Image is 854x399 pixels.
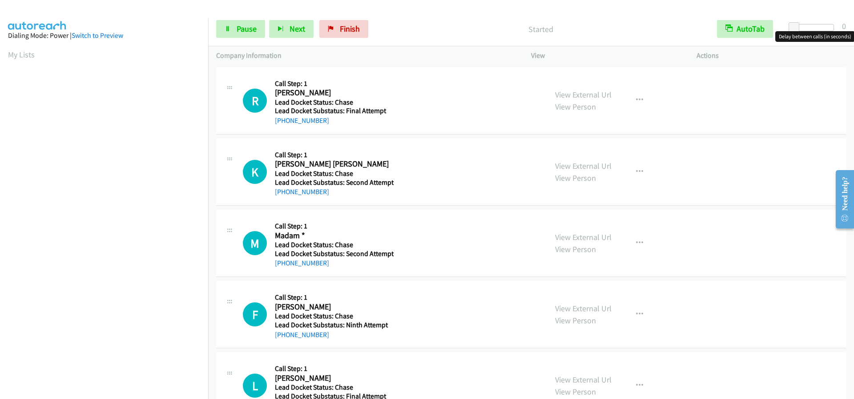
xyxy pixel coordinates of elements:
h1: M [243,231,267,255]
h1: L [243,374,267,398]
a: Pause [216,20,265,38]
div: 0 [842,20,846,32]
h1: K [243,160,267,184]
h2: [PERSON_NAME] [PERSON_NAME] [275,159,391,169]
h5: Lead Docket Status: Chase [275,312,391,321]
a: Switch to Preview [72,31,123,40]
span: Next [290,24,305,34]
a: View External Url [555,161,612,171]
a: View Person [555,244,596,254]
h5: Lead Docket Substatus: Ninth Attempt [275,321,391,330]
a: View Person [555,387,596,397]
h5: Call Step: 1 [275,79,391,88]
h2: Madam * [275,231,391,241]
a: [PHONE_NUMBER] [275,187,329,196]
a: Finish [319,20,368,38]
a: View External Url [555,303,612,313]
div: Dialing Mode: Power | [8,30,200,41]
span: Finish [340,24,360,34]
button: AutoTab [717,20,773,38]
h5: Lead Docket Substatus: Final Attempt [275,106,391,115]
h5: Lead Docket Status: Chase [275,240,394,249]
a: My Lists [8,49,35,60]
a: View External Url [555,375,612,385]
h5: Lead Docket Substatus: Second Attempt [275,249,394,258]
span: Pause [237,24,257,34]
div: The call is yet to be attempted [243,302,267,326]
h5: Call Step: 1 [275,293,391,302]
p: Started [380,23,701,35]
a: [PHONE_NUMBER] [275,259,329,267]
a: [PHONE_NUMBER] [275,330,329,339]
p: View [531,50,681,61]
p: Actions [697,50,846,61]
h5: Lead Docket Substatus: Second Attempt [275,178,394,187]
div: The call is yet to be attempted [243,231,267,255]
h5: Call Step: 1 [275,151,394,159]
iframe: Resource Center [828,164,854,235]
a: View Person [555,102,596,112]
h1: F [243,302,267,326]
h2: [PERSON_NAME] [275,88,391,98]
h5: Lead Docket Status: Chase [275,98,391,107]
h5: Call Step: 1 [275,364,391,373]
h2: [PERSON_NAME] [275,373,391,383]
p: Company Information [216,50,515,61]
h5: Lead Docket Status: Chase [275,383,391,392]
button: Next [269,20,314,38]
h5: Call Step: 1 [275,222,394,231]
a: View External Url [555,232,612,242]
a: View Person [555,315,596,326]
h5: Lead Docket Status: Chase [275,169,394,178]
h1: R [243,89,267,113]
div: The call is yet to be attempted [243,374,267,398]
div: The call is yet to be attempted [243,160,267,184]
a: [PHONE_NUMBER] [275,116,329,125]
a: View Person [555,173,596,183]
div: The call is yet to be attempted [243,89,267,113]
h2: [PERSON_NAME] [275,302,391,312]
a: View External Url [555,90,612,100]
